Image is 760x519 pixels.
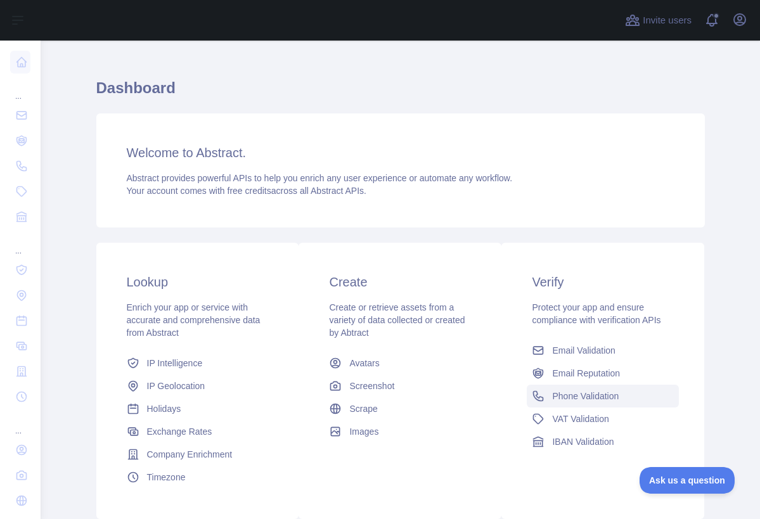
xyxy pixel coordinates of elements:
[122,397,274,420] a: Holidays
[324,375,476,397] a: Screenshot
[329,302,465,338] span: Create or retrieve assets from a variety of data collected or created by Abtract
[527,430,679,453] a: IBAN Validation
[552,344,615,357] span: Email Validation
[527,339,679,362] a: Email Validation
[640,467,735,494] iframe: Toggle Customer Support
[324,397,476,420] a: Scrape
[147,448,233,461] span: Company Enrichment
[643,13,692,28] span: Invite users
[147,402,181,415] span: Holidays
[10,411,30,436] div: ...
[532,302,660,325] span: Protect your app and ensure compliance with verification APIs
[324,352,476,375] a: Avatars
[127,273,269,291] h3: Lookup
[147,380,205,392] span: IP Geolocation
[349,380,394,392] span: Screenshot
[527,362,679,385] a: Email Reputation
[127,302,261,338] span: Enrich your app or service with accurate and comprehensive data from Abstract
[552,390,619,402] span: Phone Validation
[228,186,271,196] span: free credits
[122,466,274,489] a: Timezone
[122,443,274,466] a: Company Enrichment
[532,273,674,291] h3: Verify
[552,413,609,425] span: VAT Validation
[147,357,203,369] span: IP Intelligence
[552,367,620,380] span: Email Reputation
[622,10,694,30] button: Invite users
[349,425,378,438] span: Images
[122,420,274,443] a: Exchange Rates
[127,144,674,162] h3: Welcome to Abstract.
[147,471,186,484] span: Timezone
[552,435,614,448] span: IBAN Validation
[147,425,212,438] span: Exchange Rates
[122,352,274,375] a: IP Intelligence
[96,78,705,108] h1: Dashboard
[349,402,377,415] span: Scrape
[329,273,471,291] h3: Create
[527,385,679,407] a: Phone Validation
[10,76,30,101] div: ...
[122,375,274,397] a: IP Geolocation
[10,231,30,256] div: ...
[324,420,476,443] a: Images
[527,407,679,430] a: VAT Validation
[127,173,513,183] span: Abstract provides powerful APIs to help you enrich any user experience or automate any workflow.
[349,357,379,369] span: Avatars
[127,186,366,196] span: Your account comes with across all Abstract APIs.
